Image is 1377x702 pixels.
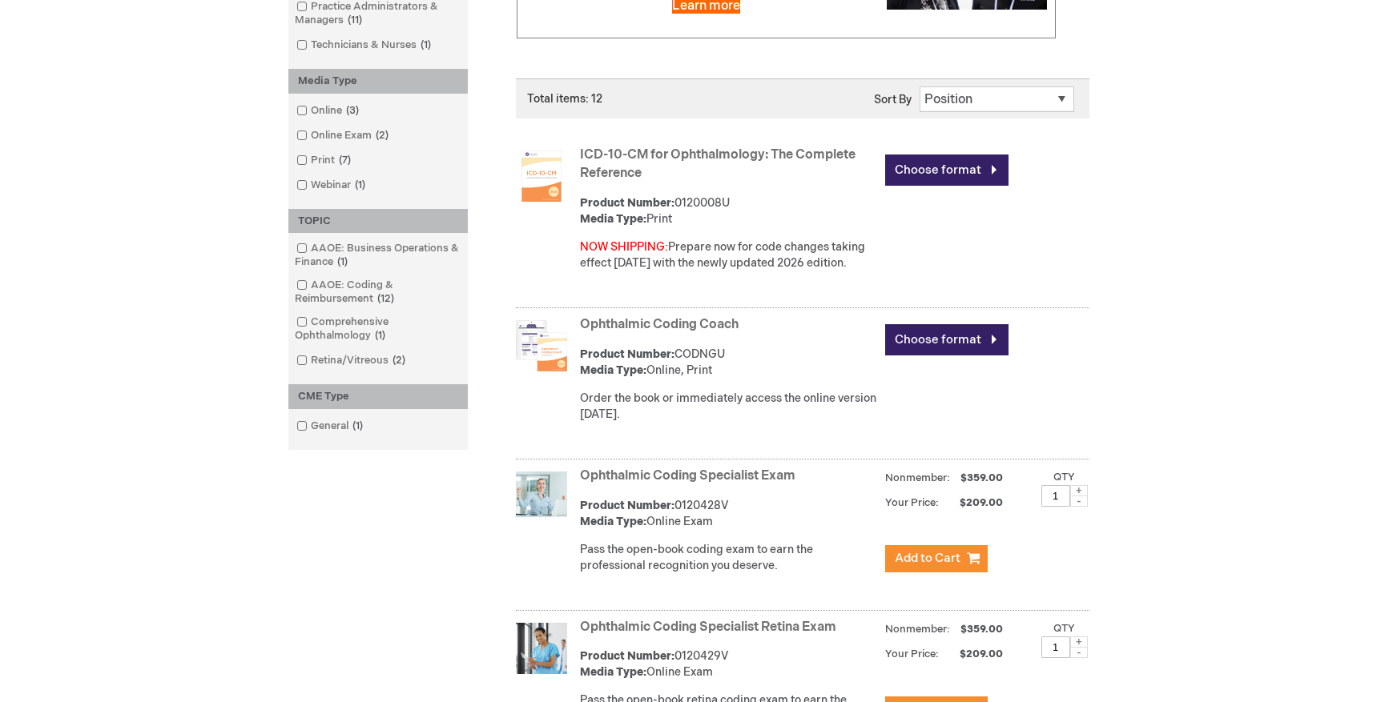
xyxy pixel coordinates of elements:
a: Choose format [885,154,1009,186]
div: Prepare now for code changes taking effect [DATE] with the newly updated 2026 edition. [580,239,877,271]
strong: Product Number: [580,499,674,512]
img: Ophthalmic Coding Specialist Exam [516,471,567,523]
font: NOW SHIPPING: [580,240,668,254]
a: Online Exam2 [292,128,395,143]
a: AAOE: Business Operations & Finance1 [292,241,464,270]
span: Add to Cart [895,551,960,566]
span: 11 [344,14,366,26]
p: Pass the open-book coding exam to earn the professional recognition you deserve. [580,542,877,574]
span: $209.00 [941,648,1005,660]
a: Ophthalmic Coding Specialist Exam [580,468,795,483]
a: Technicians & Nurses1 [292,38,437,53]
a: Ophthalmic Coding Coach [580,317,739,332]
strong: Media Type: [580,665,646,679]
span: $359.00 [958,623,1005,636]
strong: Your Price: [885,648,939,660]
button: Add to Cart [885,545,988,572]
label: Qty [1053,471,1075,483]
a: Online3 [292,103,365,118]
strong: Media Type: [580,212,646,226]
span: $209.00 [941,496,1005,509]
img: Ophthalmic Coding Specialist Retina Exam [516,623,567,674]
input: Qty [1041,636,1070,658]
a: General1 [292,419,369,434]
strong: Media Type: [580,515,646,528]
div: TOPIC [288,209,468,234]
strong: Nonmember: [885,468,950,488]
span: 1 [333,255,352,268]
strong: Product Number: [580,649,674,663]
span: 1 [351,179,369,191]
strong: Nonmember: [885,620,950,640]
strong: Media Type: [580,363,646,377]
label: Sort By [874,93,912,106]
span: 1 [371,329,389,342]
a: Comprehensive Ophthalmology1 [292,315,464,343]
div: Order the book or immediately access the online version [DATE]. [580,391,877,423]
a: Retina/Vitreous2 [292,353,412,368]
span: 12 [373,292,398,305]
div: CODNGU Online, Print [580,347,877,379]
span: 1 [417,38,435,51]
strong: Product Number: [580,196,674,210]
img: Ophthalmic Coding Coach [516,320,567,371]
div: 0120008U Print [580,195,877,227]
strong: Product Number: [580,347,674,361]
a: Webinar1 [292,178,372,193]
div: 0120428V Online Exam [580,498,877,530]
input: Qty [1041,485,1070,507]
span: 2 [372,129,393,142]
strong: Your Price: [885,496,939,509]
div: Media Type [288,69,468,94]
a: Choose format [885,324,1009,355]
span: 2 [389,354,409,367]
a: Ophthalmic Coding Specialist Retina Exam [580,620,836,635]
span: 7 [335,154,355,166]
img: ICD-10-CM for Ophthalmology: The Complete Reference [516,150,567,202]
a: AAOE: Coding & Reimbursement12 [292,278,464,307]
span: $359.00 [958,471,1005,484]
label: Qty [1053,622,1075,635]
a: ICD-10-CM for Ophthalmology: The Complete Reference [580,147,856,181]
div: 0120429V Online Exam [580,648,877,680]
div: CME Type [288,384,468,409]
a: Print7 [292,153,357,168]
span: Total items: 12 [527,92,602,106]
span: 1 [348,419,367,432]
span: 3 [342,104,363,117]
